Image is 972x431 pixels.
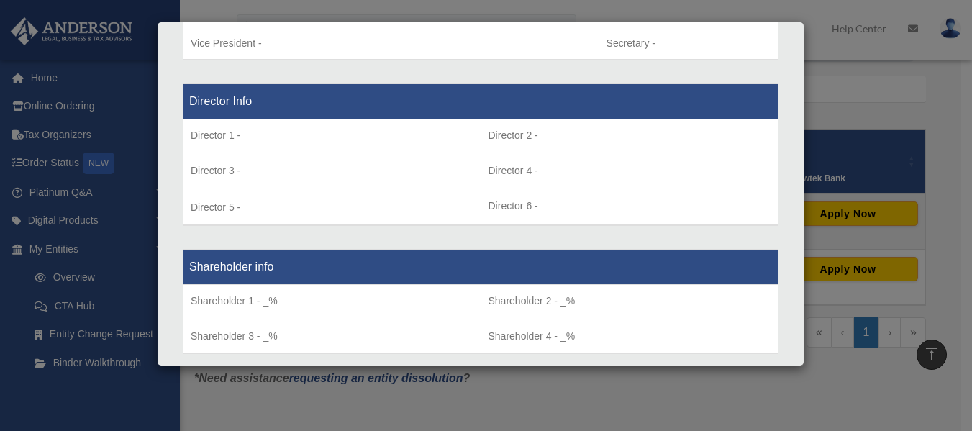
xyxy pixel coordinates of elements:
[191,162,473,180] p: Director 3 -
[183,119,481,226] td: Director 5 -
[489,197,771,215] p: Director 6 -
[489,292,771,310] p: Shareholder 2 - _%
[191,35,591,53] p: Vice President -
[489,127,771,145] p: Director 2 -
[607,35,771,53] p: Secretary -
[489,327,771,345] p: Shareholder 4 - _%
[489,162,771,180] p: Director 4 -
[191,292,473,310] p: Shareholder 1 - _%
[183,250,778,285] th: Shareholder info
[191,127,473,145] p: Director 1 -
[183,84,778,119] th: Director Info
[191,327,473,345] p: Shareholder 3 - _%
